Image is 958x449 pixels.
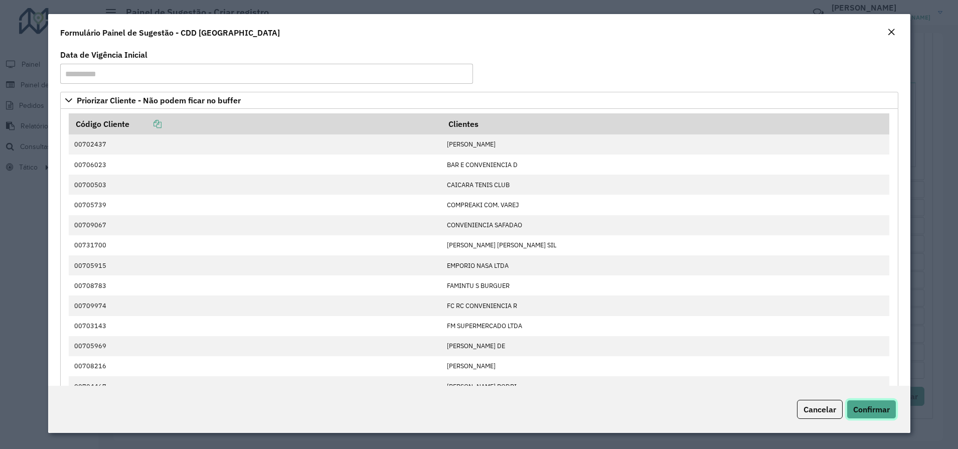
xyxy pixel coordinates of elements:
[441,275,889,295] td: FAMINTU S BURGUER
[69,235,441,255] td: 00731700
[60,49,147,61] label: Data de Vigência Inicial
[60,92,898,109] a: Priorizar Cliente - Não podem ficar no buffer
[804,404,836,414] span: Cancelar
[797,400,843,419] button: Cancelar
[69,255,441,275] td: 00705915
[441,215,889,235] td: CONVENIENCIA SAFADAO
[884,26,898,39] button: Close
[69,316,441,336] td: 00703143
[60,27,280,39] h4: Formulário Painel de Sugestão - CDD [GEOGRAPHIC_DATA]
[441,134,889,155] td: [PERSON_NAME]
[69,376,441,396] td: 00704467
[69,336,441,356] td: 00705969
[441,195,889,215] td: COMPREAKI COM. VAREJ
[69,275,441,295] td: 00708783
[69,113,441,134] th: Código Cliente
[441,316,889,336] td: FM SUPERMERCADO LTDA
[441,235,889,255] td: [PERSON_NAME] [PERSON_NAME] SIL
[69,215,441,235] td: 00709067
[69,175,441,195] td: 00700503
[69,295,441,316] td: 00709974
[129,119,162,129] a: Copiar
[69,195,441,215] td: 00705739
[441,113,889,134] th: Clientes
[847,400,896,419] button: Confirmar
[441,255,889,275] td: EMPORIO NASA LTDA
[77,96,241,104] span: Priorizar Cliente - Não podem ficar no buffer
[69,134,441,155] td: 00702437
[441,336,889,356] td: [PERSON_NAME] DE
[69,356,441,376] td: 00708216
[441,376,889,396] td: [PERSON_NAME] RODRI
[887,28,895,36] em: Fechar
[69,155,441,175] td: 00706023
[441,175,889,195] td: CAICARA TENIS CLUB
[441,356,889,376] td: [PERSON_NAME]
[853,404,890,414] span: Confirmar
[441,295,889,316] td: FC RC CONVENIENCIA R
[441,155,889,175] td: BAR E CONVENIENCIA D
